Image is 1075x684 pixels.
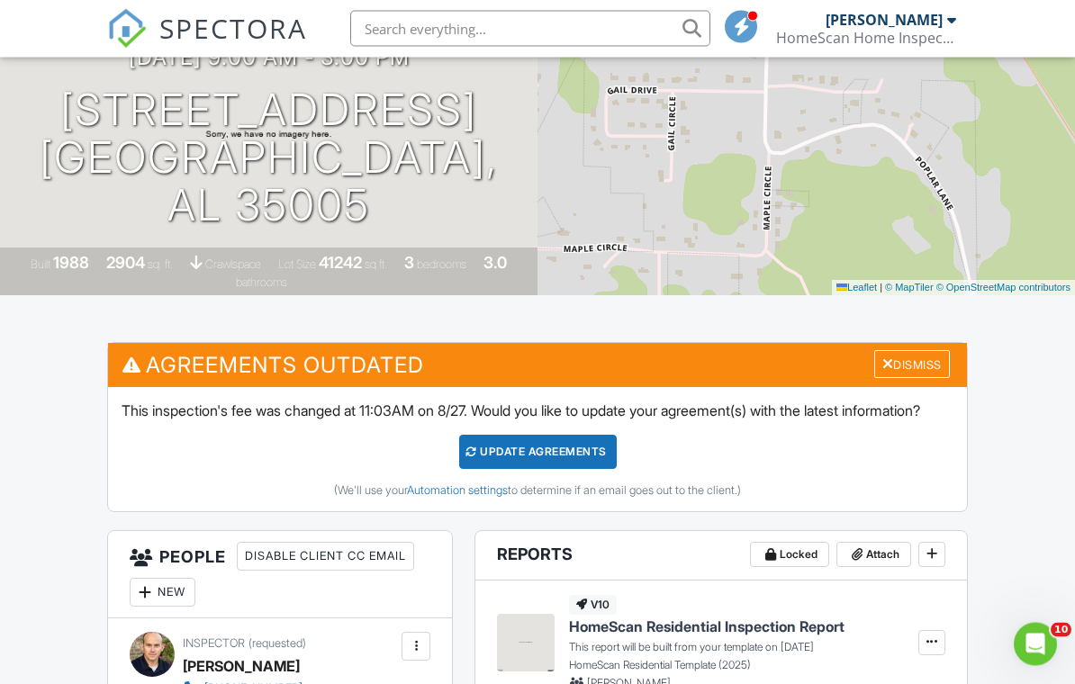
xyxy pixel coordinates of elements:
div: Disable Client CC Email [237,543,414,571]
span: sq.ft. [365,258,387,272]
span: bathrooms [236,276,287,290]
h1: [STREET_ADDRESS] [GEOGRAPHIC_DATA], AL 35005 [29,87,509,229]
a: Automation settings [407,484,508,498]
iframe: Intercom live chat [1014,623,1057,666]
div: Update Agreements [459,436,617,470]
h3: [DATE] 9:00 am - 3:00 pm [129,46,410,70]
div: 1988 [53,254,89,273]
div: Dismiss [874,351,950,379]
span: Inspector [183,637,245,651]
h3: People [108,532,452,619]
div: This inspection's fee was changed at 11:03AM on 8/27. Would you like to update your agreement(s) ... [108,388,966,512]
div: [PERSON_NAME] [183,653,300,680]
div: (We'll use your to determine if an email goes out to the client.) [122,484,953,499]
a: © OpenStreetMap contributors [936,283,1070,293]
span: Built [31,258,50,272]
input: Search everything... [350,11,710,47]
div: 41242 [319,254,362,273]
span: 10 [1051,623,1071,637]
div: 2904 [106,254,145,273]
div: HomeScan Home Inspection Services, LLC [776,29,956,47]
span: SPECTORA [159,9,307,47]
span: | [880,283,882,293]
a: Leaflet [836,283,877,293]
span: sq. ft. [148,258,173,272]
span: crawlspace [205,258,261,272]
a: SPECTORA [107,24,307,62]
div: New [130,579,195,607]
div: 3 [404,254,414,273]
span: Lot Size [278,258,316,272]
span: (requested) [248,637,306,651]
div: [PERSON_NAME] [826,11,943,29]
img: The Best Home Inspection Software - Spectora [107,9,147,49]
h3: Agreements Outdated [108,344,966,388]
span: bedrooms [417,258,466,272]
a: © MapTiler [885,283,934,293]
div: 3.0 [483,254,507,273]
